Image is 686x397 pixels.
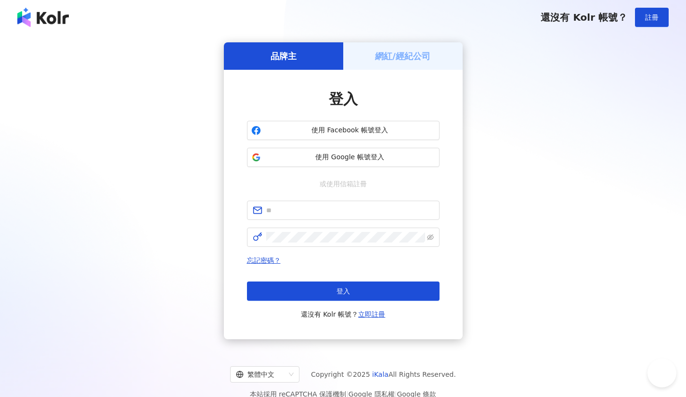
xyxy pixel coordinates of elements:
span: 登入 [337,287,350,295]
span: 註冊 [645,13,659,21]
button: 註冊 [635,8,669,27]
button: 登入 [247,282,440,301]
iframe: Help Scout Beacon - Open [647,359,676,387]
span: 使用 Facebook 帳號登入 [265,126,435,135]
h5: 網紅/經紀公司 [375,50,430,62]
span: 登入 [329,90,358,107]
button: 使用 Facebook 帳號登入 [247,121,440,140]
span: 或使用信箱註冊 [313,179,374,189]
a: iKala [372,371,388,378]
span: 還沒有 Kolr 帳號？ [301,308,386,320]
img: logo [17,8,69,27]
span: 使用 Google 帳號登入 [265,153,435,162]
span: eye-invisible [427,234,434,241]
span: Copyright © 2025 All Rights Reserved. [311,369,456,380]
h5: 品牌主 [271,50,297,62]
a: 忘記密碼？ [247,256,281,264]
a: 立即註冊 [358,310,385,318]
span: 還沒有 Kolr 帳號？ [541,12,627,23]
div: 繁體中文 [236,367,285,382]
button: 使用 Google 帳號登入 [247,148,440,167]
